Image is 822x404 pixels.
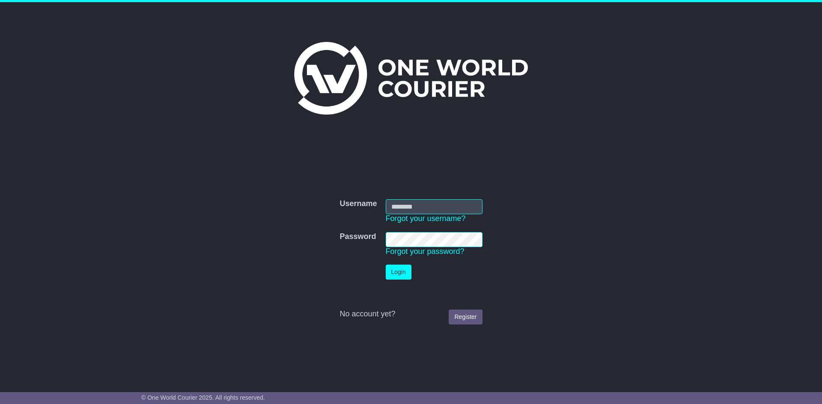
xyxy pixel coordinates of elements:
a: Register [449,310,482,324]
a: Forgot your password? [386,247,465,256]
label: Password [340,232,376,242]
label: Username [340,199,377,209]
div: No account yet? [340,310,482,319]
img: One World [294,42,528,115]
a: Forgot your username? [386,214,466,223]
span: © One World Courier 2025. All rights reserved. [141,394,265,401]
button: Login [386,265,411,280]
